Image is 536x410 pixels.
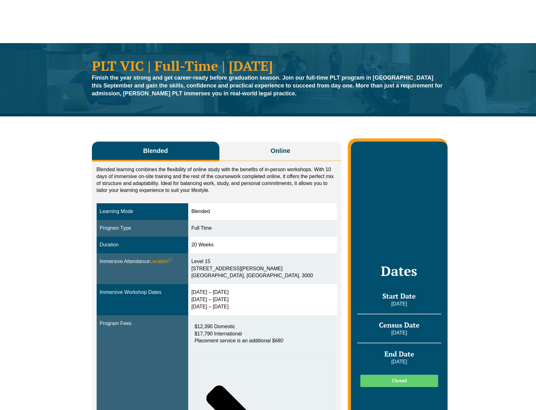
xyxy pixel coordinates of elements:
[100,241,185,249] div: Duration
[100,225,185,232] div: Program Type
[100,289,185,296] div: Immersive Workshop Dates
[379,320,420,329] span: Census Date
[168,258,172,262] sup: ⓘ
[357,329,441,336] p: [DATE]
[92,59,444,72] h1: PLT VIC | Full-Time | [DATE]
[357,300,441,307] p: [DATE]
[392,379,407,383] span: Closed
[191,258,334,280] div: Level 15 [STREET_ADDRESS][PERSON_NAME] [GEOGRAPHIC_DATA], [GEOGRAPHIC_DATA], 3000
[271,146,290,155] span: Online
[100,258,185,265] div: Immersive Attendance
[92,75,443,97] strong: Finish the year strong and get career-ready before graduation season. Join our full-time PLT prog...
[191,208,334,215] div: Blended
[191,225,334,232] div: Full Time
[360,375,438,387] a: Closed
[191,289,334,311] div: [DATE] – [DATE] [DATE] – [DATE] [DATE] – [DATE]
[143,146,168,155] span: Blended
[100,320,185,327] div: Program Fees
[195,324,235,329] span: $12,390 Domestic
[195,338,283,343] em: Placement service is an additional $680
[195,331,242,336] span: $17,790 International
[382,291,416,300] span: Start Date
[357,263,441,279] h2: Dates
[97,166,337,194] p: Blended learning combines the flexibility of online study with the benefits of in-person workshop...
[100,208,185,215] div: Learning Mode
[357,358,441,365] p: [DATE]
[384,349,414,358] span: End Date
[191,241,334,249] div: 20 Weeks
[150,258,172,265] span: Location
